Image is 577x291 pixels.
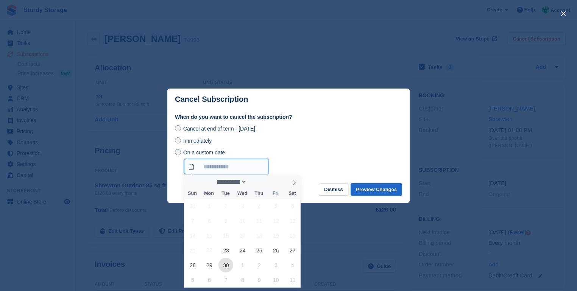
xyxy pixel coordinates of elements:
span: October 1, 2025 [235,258,250,272]
span: October 6, 2025 [202,272,217,287]
span: September 19, 2025 [268,228,283,243]
input: On a custom date [184,159,268,174]
span: September 17, 2025 [235,228,250,243]
span: October 5, 2025 [185,272,200,287]
input: Year [247,178,271,186]
span: September 2, 2025 [218,199,233,213]
button: close [557,8,569,20]
span: September 14, 2025 [185,228,200,243]
span: September 12, 2025 [268,213,283,228]
span: Thu [251,191,267,196]
span: September 15, 2025 [202,228,217,243]
span: September 26, 2025 [268,243,283,258]
span: Wed [234,191,251,196]
button: Preview Changes [351,183,402,196]
span: October 2, 2025 [252,258,267,272]
select: Month [214,178,247,186]
span: Fri [267,191,284,196]
input: Immediately [175,137,181,143]
span: Sat [284,191,301,196]
span: Cancel at end of term - [DATE] [183,126,255,132]
span: September 10, 2025 [235,213,250,228]
span: September 8, 2025 [202,213,217,228]
span: September 3, 2025 [235,199,250,213]
span: September 27, 2025 [285,243,300,258]
span: September 7, 2025 [185,213,200,228]
span: August 31, 2025 [185,199,200,213]
span: September 29, 2025 [202,258,217,272]
span: October 9, 2025 [252,272,267,287]
button: Dismiss [319,183,348,196]
span: September 30, 2025 [218,258,233,272]
span: October 11, 2025 [285,272,300,287]
p: Cancel Subscription [175,95,248,104]
span: On a custom date [183,149,225,156]
span: Immediately [183,138,212,144]
span: October 8, 2025 [235,272,250,287]
span: September 23, 2025 [218,243,233,258]
input: On a custom date [175,149,181,155]
input: Cancel at end of term - [DATE] [175,125,181,131]
span: October 4, 2025 [285,258,300,272]
span: September 20, 2025 [285,228,300,243]
label: When do you want to cancel the subscription? [175,113,402,121]
span: September 28, 2025 [185,258,200,272]
span: September 5, 2025 [268,199,283,213]
span: September 16, 2025 [218,228,233,243]
span: September 13, 2025 [285,213,300,228]
span: September 11, 2025 [252,213,267,228]
span: September 6, 2025 [285,199,300,213]
span: September 21, 2025 [185,243,200,258]
span: Mon [201,191,217,196]
span: Sun [184,191,201,196]
span: October 3, 2025 [268,258,283,272]
span: October 10, 2025 [268,272,283,287]
span: Tue [217,191,234,196]
span: September 18, 2025 [252,228,267,243]
span: October 7, 2025 [218,272,233,287]
span: September 22, 2025 [202,243,217,258]
span: September 1, 2025 [202,199,217,213]
span: September 9, 2025 [218,213,233,228]
span: September 24, 2025 [235,243,250,258]
span: September 4, 2025 [252,199,267,213]
span: September 25, 2025 [252,243,267,258]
